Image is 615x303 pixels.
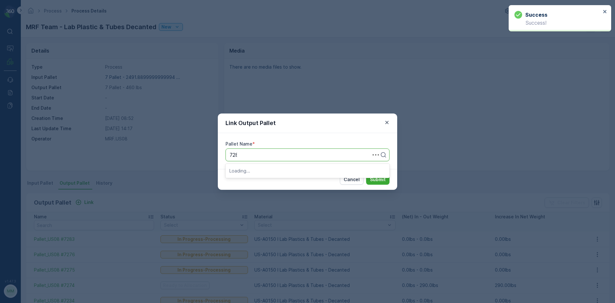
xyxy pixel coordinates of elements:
button: close [603,9,607,15]
p: Submit [370,176,386,183]
p: Cancel [344,176,360,183]
button: Cancel [340,174,364,185]
p: Loading... [229,168,386,174]
p: Success! [514,20,601,26]
h3: Success [525,11,547,19]
label: Pallet Name [225,141,252,147]
button: Submit [366,174,389,185]
p: Link Output Pallet [225,119,276,128]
